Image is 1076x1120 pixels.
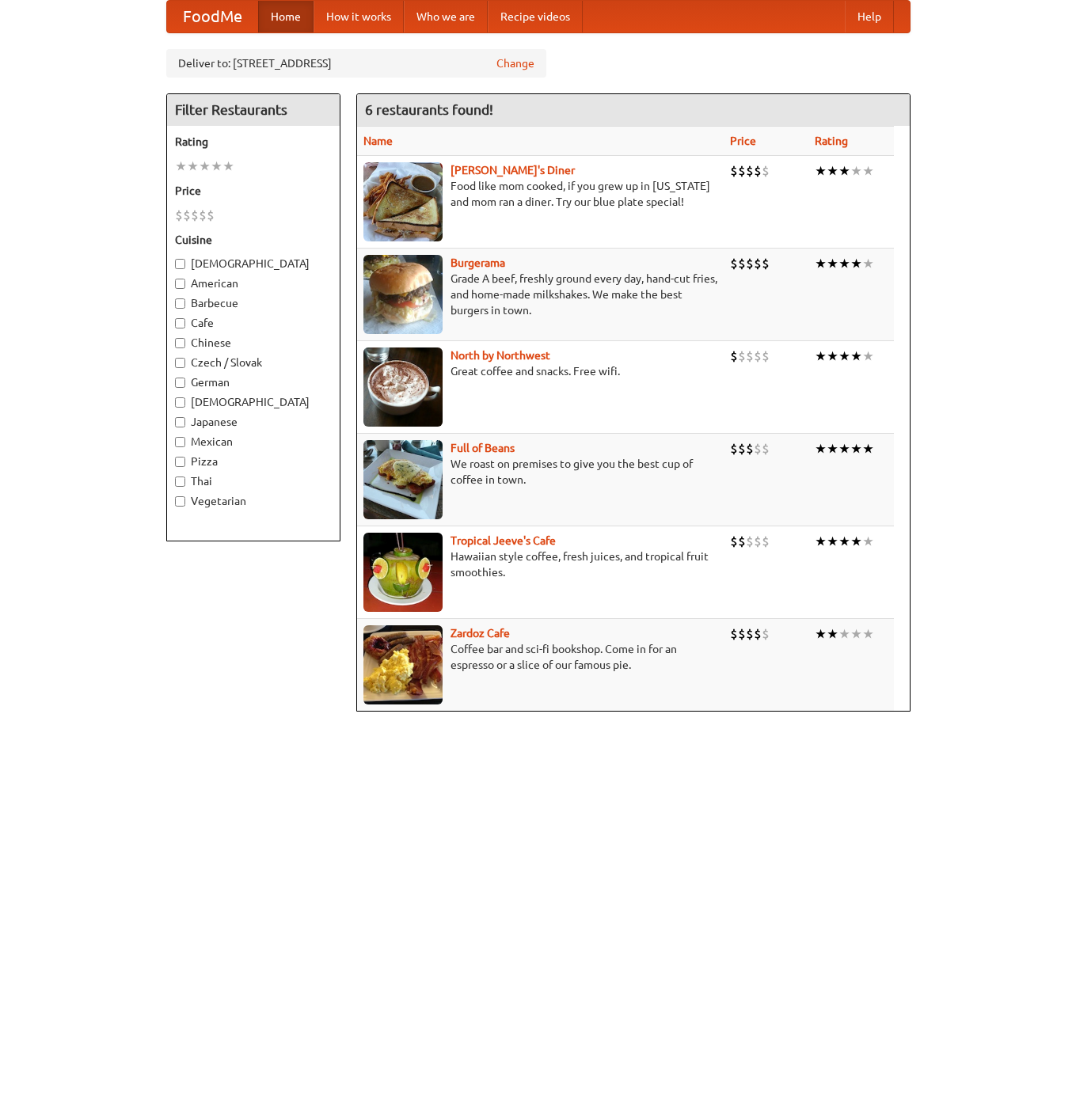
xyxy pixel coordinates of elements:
[738,347,746,365] li: $
[827,625,838,643] li: ★
[730,255,738,272] li: $
[838,347,850,365] li: ★
[175,259,185,269] input: [DEMOGRAPHIC_DATA]
[175,295,332,311] label: Barbecue
[838,162,850,180] li: ★
[850,255,862,272] li: ★
[827,440,838,457] li: ★
[211,158,222,175] li: ★
[365,102,493,117] ng-pluralize: 6 restaurants found!
[838,255,850,272] li: ★
[838,440,850,457] li: ★
[754,347,762,365] li: $
[175,355,332,370] label: Czech / Slovak
[754,162,762,180] li: $
[730,440,738,457] li: $
[175,183,332,199] h5: Price
[862,533,874,550] li: ★
[175,158,187,175] li: ★
[175,338,185,348] input: Chinese
[207,207,215,224] li: $
[746,255,754,272] li: $
[167,1,258,32] a: FoodMe
[167,94,340,126] h4: Filter Restaurants
[363,625,443,704] img: zardoz.jpg
[738,625,746,643] li: $
[175,315,332,331] label: Cafe
[175,256,332,271] label: [DEMOGRAPHIC_DATA]
[862,255,874,272] li: ★
[175,454,332,469] label: Pizza
[738,533,746,550] li: $
[451,349,550,362] a: North by Northwest
[827,347,838,365] li: ★
[496,55,534,71] a: Change
[191,207,199,224] li: $
[850,625,862,643] li: ★
[730,533,738,550] li: $
[363,135,393,147] a: Name
[850,533,862,550] li: ★
[754,255,762,272] li: $
[845,1,894,32] a: Help
[175,378,185,388] input: German
[363,271,717,318] p: Grade A beef, freshly ground every day, hand-cut fries, and home-made milkshakes. We make the bes...
[175,417,185,427] input: Japanese
[175,493,332,509] label: Vegetarian
[363,641,717,673] p: Coffee bar and sci-fi bookshop. Come in for an espresso or a slice of our famous pie.
[762,347,770,365] li: $
[175,496,185,507] input: Vegetarian
[754,533,762,550] li: $
[827,533,838,550] li: ★
[175,414,332,430] label: Japanese
[746,162,754,180] li: $
[175,207,183,224] li: $
[451,442,515,454] a: Full of Beans
[363,255,443,334] img: burgerama.jpg
[175,397,185,408] input: [DEMOGRAPHIC_DATA]
[762,440,770,457] li: $
[815,347,827,365] li: ★
[363,440,443,519] img: beans.jpg
[746,347,754,365] li: $
[175,473,332,489] label: Thai
[827,162,838,180] li: ★
[850,440,862,457] li: ★
[222,158,234,175] li: ★
[363,162,443,241] img: sallys.jpg
[815,625,827,643] li: ★
[363,456,717,488] p: We roast on premises to give you the best cup of coffee in town.
[175,434,332,450] label: Mexican
[730,347,738,365] li: $
[451,534,556,547] a: Tropical Jeeve's Cafe
[730,625,738,643] li: $
[175,298,185,309] input: Barbecue
[738,255,746,272] li: $
[175,476,185,487] input: Thai
[451,256,505,269] b: Burgerama
[754,625,762,643] li: $
[730,135,756,147] a: Price
[738,162,746,180] li: $
[314,1,404,32] a: How it works
[183,207,191,224] li: $
[838,625,850,643] li: ★
[175,358,185,368] input: Czech / Slovak
[363,533,443,612] img: jeeves.jpg
[175,134,332,150] h5: Rating
[838,533,850,550] li: ★
[762,625,770,643] li: $
[199,158,211,175] li: ★
[175,279,185,289] input: American
[850,162,862,180] li: ★
[850,347,862,365] li: ★
[451,627,510,640] a: Zardoz Cafe
[175,318,185,328] input: Cafe
[363,178,717,210] p: Food like mom cooked, if you grew up in [US_STATE] and mom ran a diner. Try our blue plate special!
[746,440,754,457] li: $
[199,207,207,224] li: $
